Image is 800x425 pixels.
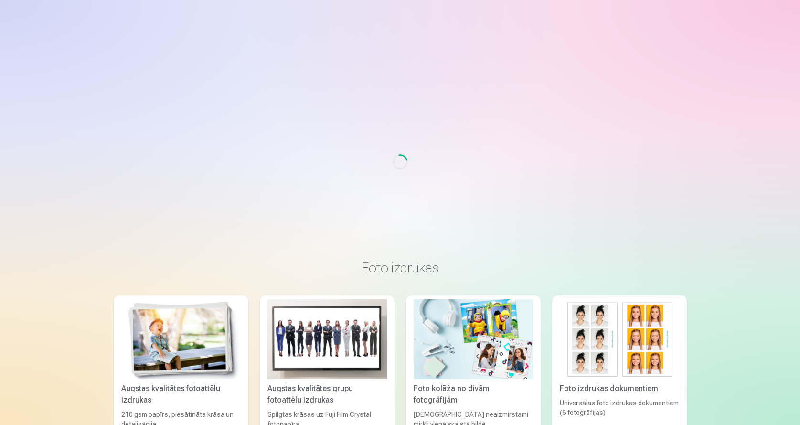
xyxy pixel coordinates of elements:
div: Foto kolāža no divām fotogrāfijām [410,383,537,406]
img: Foto izdrukas dokumentiem [560,299,679,379]
div: Augstas kvalitātes grupu fotoattēlu izdrukas [264,383,391,406]
img: Foto kolāža no divām fotogrāfijām [414,299,533,379]
img: Augstas kvalitātes fotoattēlu izdrukas [121,299,241,379]
img: Augstas kvalitātes grupu fotoattēlu izdrukas [267,299,387,379]
div: Foto izdrukas dokumentiem [556,383,683,394]
h3: Foto izdrukas [121,259,679,276]
div: Augstas kvalitātes fotoattēlu izdrukas [117,383,245,406]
